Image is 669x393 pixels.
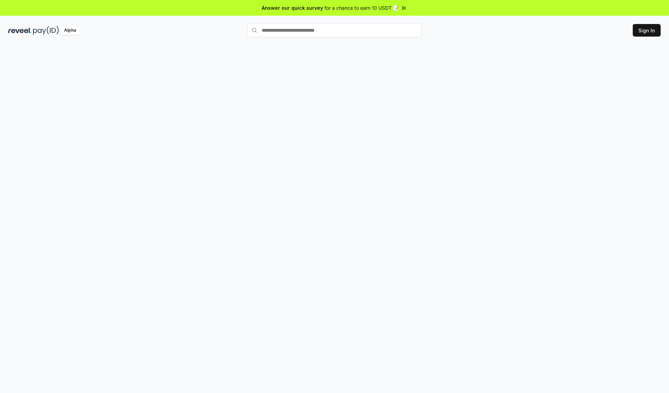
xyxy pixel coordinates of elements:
div: Alpha [60,26,80,35]
span: for a chance to earn 10 USDT 📝 [324,4,399,11]
button: Sign In [633,24,661,37]
span: Answer our quick survey [262,4,323,11]
img: pay_id [33,26,59,35]
img: reveel_dark [8,26,32,35]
